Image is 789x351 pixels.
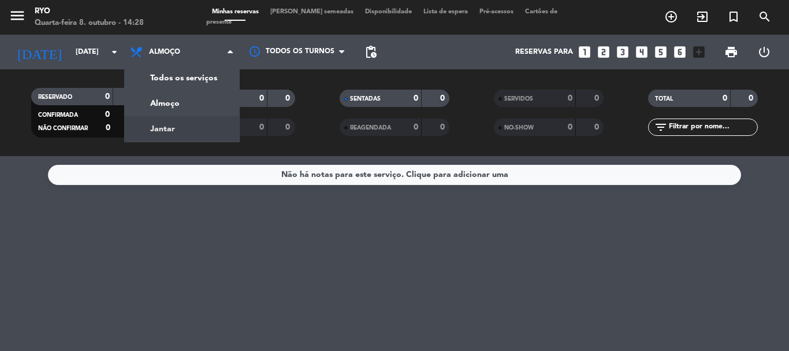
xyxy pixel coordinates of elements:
[9,39,70,65] i: [DATE]
[125,116,239,142] a: Jantar
[285,94,292,102] strong: 0
[149,48,180,56] span: Almoço
[414,123,418,131] strong: 0
[577,45,592,60] i: looks_one
[672,45,687,60] i: looks_6
[38,112,78,118] span: CONFIRMADA
[749,94,755,102] strong: 0
[206,9,557,25] span: Cartões de presente
[655,96,673,102] span: TOTAL
[474,9,519,15] span: Pré-acessos
[364,45,378,59] span: pending_actions
[504,125,534,131] span: NO-SHOW
[594,123,601,131] strong: 0
[723,94,727,102] strong: 0
[691,45,706,60] i: add_box
[695,10,709,24] i: exit_to_app
[568,94,572,102] strong: 0
[106,124,110,132] strong: 0
[515,48,573,56] span: Reservas para
[38,94,72,100] span: RESERVADO
[758,10,772,24] i: search
[9,7,26,24] i: menu
[125,65,239,91] a: Todos os serviços
[206,9,265,15] span: Minhas reservas
[724,45,738,59] span: print
[350,125,391,131] span: REAGENDADA
[414,94,418,102] strong: 0
[668,121,757,134] input: Filtrar por nome...
[568,123,572,131] strong: 0
[35,6,144,17] div: Ryo
[107,45,121,59] i: arrow_drop_down
[594,94,601,102] strong: 0
[285,123,292,131] strong: 0
[634,45,649,60] i: looks_4
[105,110,110,119] strong: 0
[757,45,771,59] i: power_settings_new
[265,9,359,15] span: [PERSON_NAME] semeadas
[359,9,418,15] span: Disponibilidade
[504,96,533,102] span: SERVIDOS
[350,96,381,102] span: SENTADAS
[653,45,668,60] i: looks_5
[654,120,668,134] i: filter_list
[664,10,678,24] i: add_circle_outline
[105,93,110,101] strong: 0
[9,7,26,28] button: menu
[747,35,780,69] div: LOG OUT
[615,45,630,60] i: looks_3
[440,123,447,131] strong: 0
[38,125,88,131] span: NÃO CONFIRMAR
[259,94,264,102] strong: 0
[281,168,508,182] div: Não há notas para este serviço. Clique para adicionar uma
[727,10,740,24] i: turned_in_not
[125,91,239,116] a: Almoço
[596,45,611,60] i: looks_two
[440,94,447,102] strong: 0
[35,17,144,29] div: Quarta-feira 8. outubro - 14:28
[259,123,264,131] strong: 0
[418,9,474,15] span: Lista de espera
